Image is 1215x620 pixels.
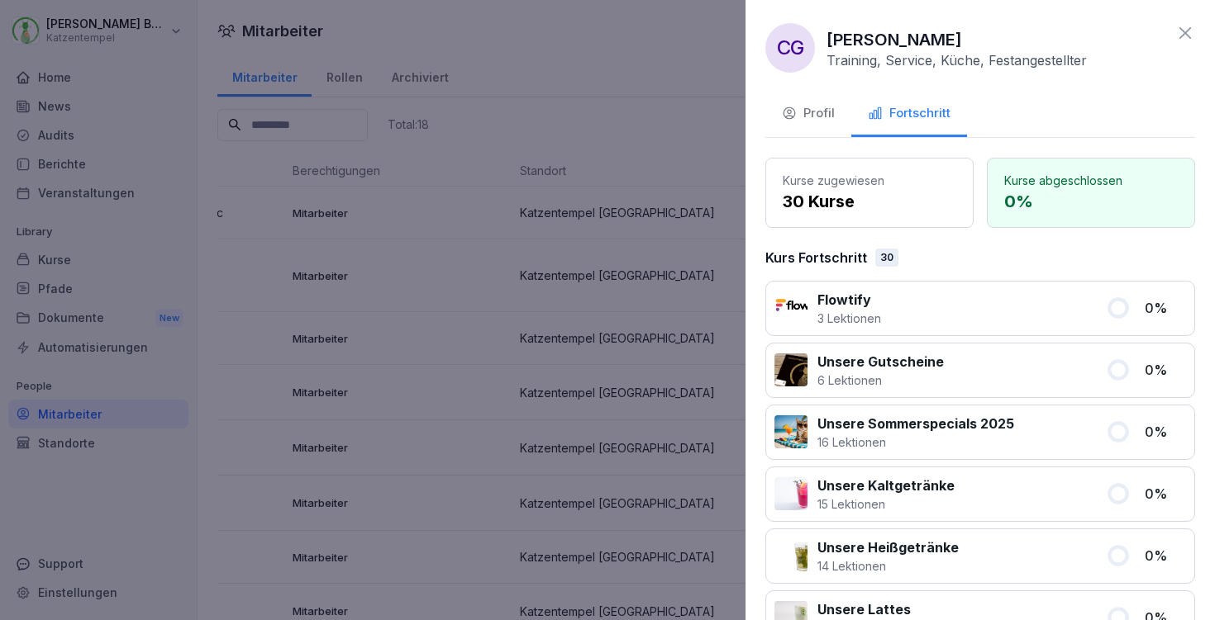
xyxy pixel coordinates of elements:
p: Kurse abgeschlossen [1004,172,1178,189]
p: Flowtify [817,290,881,310]
p: Unsere Gutscheine [817,352,944,372]
button: Profil [765,92,851,137]
div: CG [765,23,815,73]
p: Unsere Kaltgetränke [817,476,955,495]
p: 14 Lektionen [817,557,959,575]
p: 16 Lektionen [817,433,1014,451]
p: 0 % [1145,546,1186,566]
div: Profil [782,104,835,123]
p: 0 % [1145,360,1186,380]
div: 30 [875,248,898,267]
p: 6 Lektionen [817,372,944,389]
p: Kurse zugewiesen [783,172,956,189]
p: [PERSON_NAME] [827,27,962,52]
p: 30 Kurse [783,189,956,214]
p: 15 Lektionen [817,495,955,513]
p: Kurs Fortschritt [765,248,867,267]
p: 3 Lektionen [817,310,881,327]
button: Fortschritt [851,92,967,137]
p: Unsere Heißgetränke [817,537,959,557]
div: Fortschritt [868,104,951,123]
p: 0 % [1145,422,1186,442]
p: Training, Service, Küche, Festangestellter [827,52,1087,69]
p: 0 % [1145,484,1186,504]
p: Unsere Lattes [817,599,911,619]
p: Unsere Sommerspecials 2025 [817,414,1014,433]
p: 0 % [1145,298,1186,318]
p: 0 % [1004,189,1178,214]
